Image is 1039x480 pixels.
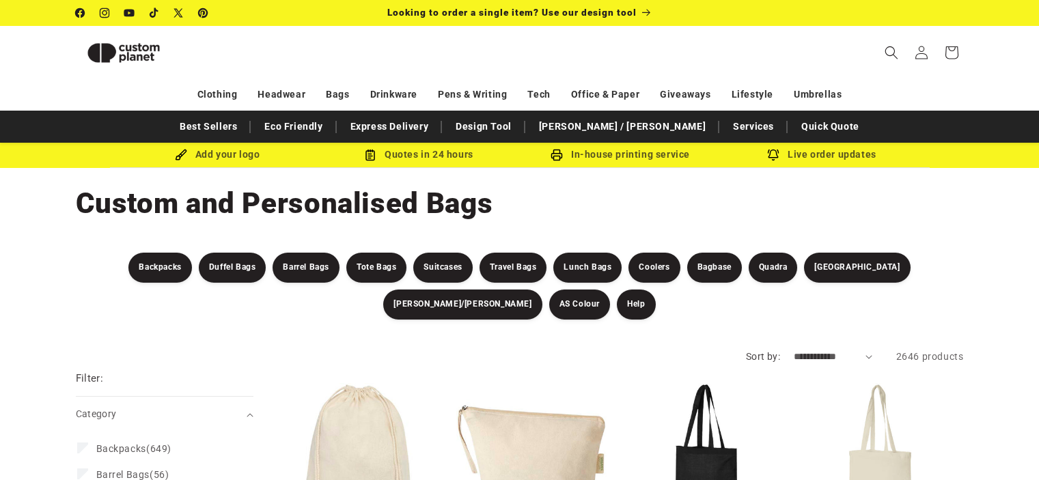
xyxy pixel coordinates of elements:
[628,253,680,283] a: Coolers
[117,146,318,163] div: Add your logo
[173,115,244,139] a: Best Sellers
[480,253,547,283] a: Travel Bags
[527,83,550,107] a: Tech
[370,83,417,107] a: Drinkware
[175,149,187,161] img: Brush Icon
[199,253,266,283] a: Duffel Bags
[571,83,639,107] a: Office & Paper
[344,115,436,139] a: Express Delivery
[96,469,150,480] span: Barrel Bags
[326,83,349,107] a: Bags
[549,290,610,320] a: AS Colour
[732,83,773,107] a: Lifestyle
[532,115,712,139] a: [PERSON_NAME] / [PERSON_NAME]
[76,31,171,74] img: Custom Planet
[551,149,563,161] img: In-house printing
[128,253,191,283] a: Backpacks
[413,253,472,283] a: Suitcases
[49,253,991,320] nav: Bag Filters
[387,7,637,18] span: Looking to order a single item? Use our design tool
[876,38,906,68] summary: Search
[721,146,923,163] div: Live order updates
[76,185,964,222] h1: Custom and Personalised Bags
[76,397,253,432] summary: Category (0 selected)
[726,115,781,139] a: Services
[746,351,780,362] label: Sort by:
[273,253,340,283] a: Barrel Bags
[383,290,542,320] a: [PERSON_NAME]/[PERSON_NAME]
[70,26,217,79] a: Custom Planet
[804,253,910,283] a: [GEOGRAPHIC_DATA]
[794,83,842,107] a: Umbrellas
[364,149,376,161] img: Order Updates Icon
[687,253,742,283] a: Bagbase
[76,371,104,386] h2: Filter:
[438,83,507,107] a: Pens & Writing
[96,443,146,454] span: Backpacks
[520,146,721,163] div: In-house printing service
[794,115,866,139] a: Quick Quote
[767,149,779,161] img: Order updates
[449,115,518,139] a: Design Tool
[258,115,329,139] a: Eco Friendly
[258,83,305,107] a: Headwear
[318,146,520,163] div: Quotes in 24 hours
[96,442,171,455] span: (649)
[660,83,710,107] a: Giveaways
[76,408,117,419] span: Category
[896,351,964,362] span: 2646 products
[197,83,238,107] a: Clothing
[749,253,798,283] a: Quadra
[553,253,622,283] a: Lunch Bags
[617,290,655,320] a: Help
[346,253,406,283] a: Tote Bags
